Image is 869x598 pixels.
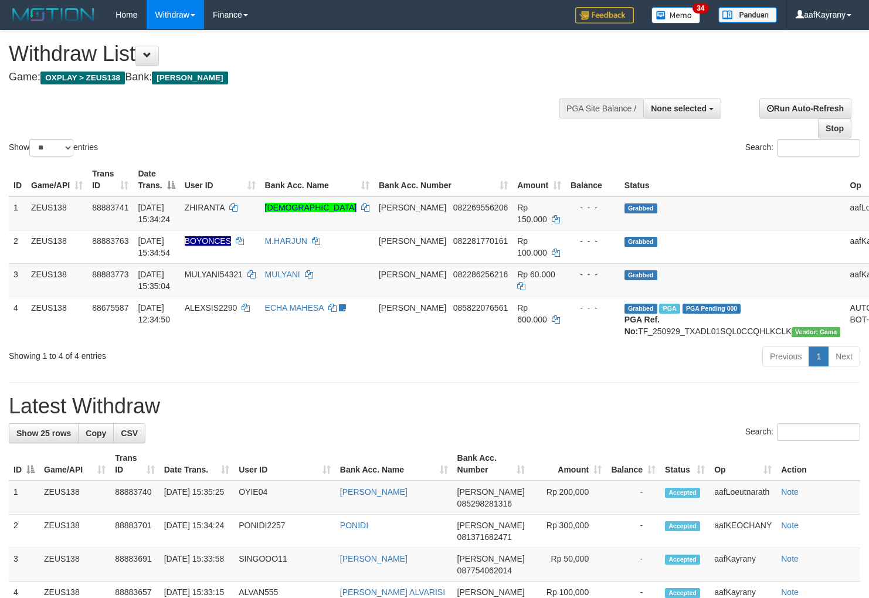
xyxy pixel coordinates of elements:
[9,72,568,83] h4: Game: Bank:
[512,163,566,196] th: Amount: activate to sort column ascending
[335,447,453,481] th: Bank Acc. Name: activate to sort column ascending
[86,429,106,438] span: Copy
[566,163,620,196] th: Balance
[781,487,799,497] a: Note
[624,315,660,336] b: PGA Ref. No:
[138,270,170,291] span: [DATE] 15:35:04
[9,42,568,66] h1: Withdraw List
[26,163,87,196] th: Game/API: activate to sort column ascending
[234,447,335,481] th: User ID: activate to sort column ascending
[87,163,133,196] th: Trans ID: activate to sort column ascending
[152,72,228,84] span: [PERSON_NAME]
[234,515,335,548] td: PONIDI2257
[457,554,525,563] span: [PERSON_NAME]
[710,481,776,515] td: aafLoeutnarath
[660,447,710,481] th: Status: activate to sort column ascending
[26,263,87,297] td: ZEUS138
[624,270,657,280] span: Grabbed
[710,515,776,548] td: aafKEOCHANY
[340,521,368,530] a: PONIDI
[828,346,860,366] a: Next
[9,230,26,263] td: 2
[781,521,799,530] a: Note
[9,263,26,297] td: 3
[659,304,680,314] span: Marked by aafpengsreynich
[121,429,138,438] span: CSV
[265,270,300,279] a: MULYANI
[651,7,701,23] img: Button%20Memo.svg
[606,447,660,481] th: Balance: activate to sort column ascending
[138,303,170,324] span: [DATE] 12:34:50
[457,532,512,542] span: Copy 081371682471 to clipboard
[665,588,700,598] span: Accepted
[809,346,829,366] a: 1
[159,481,234,515] td: [DATE] 15:35:25
[624,203,657,213] span: Grabbed
[762,346,809,366] a: Previous
[234,548,335,582] td: SINGOOO11
[745,139,860,157] label: Search:
[110,481,159,515] td: 88883740
[529,548,606,582] td: Rp 50,000
[92,236,128,246] span: 88883763
[529,515,606,548] td: Rp 300,000
[110,447,159,481] th: Trans ID: activate to sort column ascending
[457,499,512,508] span: Copy 085298281316 to clipboard
[92,203,128,212] span: 88883741
[517,236,547,257] span: Rp 100.000
[9,163,26,196] th: ID
[777,423,860,441] input: Search:
[185,203,225,212] span: ZHIRANTA
[110,548,159,582] td: 88883691
[185,303,237,312] span: ALEXSIS2290
[665,488,700,498] span: Accepted
[517,270,555,279] span: Rp 60.000
[92,270,128,279] span: 88883773
[265,236,307,246] a: M.HARJUN
[651,104,707,113] span: None selected
[16,429,71,438] span: Show 25 rows
[529,447,606,481] th: Amount: activate to sort column ascending
[559,98,643,118] div: PGA Site Balance /
[453,447,529,481] th: Bank Acc. Number: activate to sort column ascending
[781,587,799,597] a: Note
[453,203,508,212] span: Copy 082269556206 to clipboard
[571,302,615,314] div: - - -
[9,395,860,418] h1: Latest Withdraw
[29,139,73,157] select: Showentries
[379,303,446,312] span: [PERSON_NAME]
[9,196,26,230] td: 1
[620,163,846,196] th: Status
[624,304,657,314] span: Grabbed
[683,304,741,314] span: PGA Pending
[9,423,79,443] a: Show 25 rows
[606,481,660,515] td: -
[606,515,660,548] td: -
[180,163,260,196] th: User ID: activate to sort column ascending
[529,481,606,515] td: Rp 200,000
[185,270,243,279] span: MULYANI54321
[9,345,354,362] div: Showing 1 to 4 of 4 entries
[234,481,335,515] td: OYIE04
[92,303,128,312] span: 88675587
[113,423,145,443] a: CSV
[643,98,721,118] button: None selected
[265,203,357,212] a: [DEMOGRAPHIC_DATA]
[665,521,700,531] span: Accepted
[818,118,851,138] a: Stop
[379,270,446,279] span: [PERSON_NAME]
[620,297,846,342] td: TF_250929_TXADL01SQL0CCQHLKCLK
[453,303,508,312] span: Copy 085822076561 to clipboard
[9,515,39,548] td: 2
[453,270,508,279] span: Copy 082286256216 to clipboard
[606,548,660,582] td: -
[133,163,179,196] th: Date Trans.: activate to sort column descending
[457,566,512,575] span: Copy 087754062014 to clipboard
[26,297,87,342] td: ZEUS138
[710,447,776,481] th: Op: activate to sort column ascending
[759,98,851,118] a: Run Auto-Refresh
[340,554,408,563] a: [PERSON_NAME]
[110,515,159,548] td: 88883701
[792,327,841,337] span: Vendor URL: https://trx31.1velocity.biz
[9,548,39,582] td: 3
